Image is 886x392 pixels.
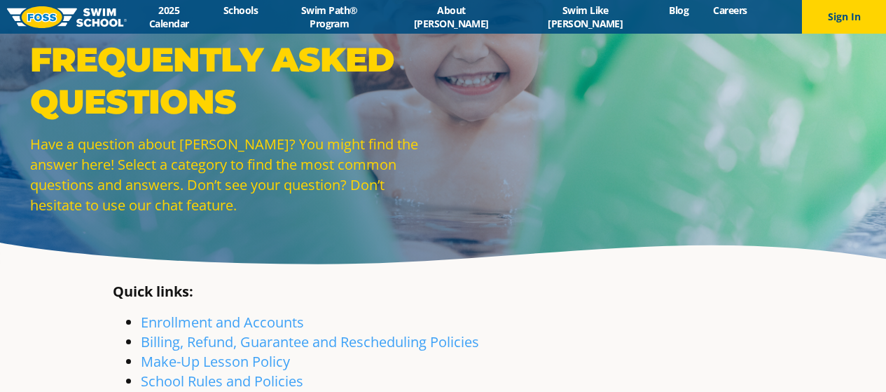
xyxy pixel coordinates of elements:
[141,352,290,371] a: Make-Up Lesson Policy
[657,4,701,17] a: Blog
[30,134,436,215] p: Have a question about [PERSON_NAME]? You might find the answer here! Select a category to find th...
[270,4,389,30] a: Swim Path® Program
[141,372,303,391] a: School Rules and Policies
[514,4,657,30] a: Swim Like [PERSON_NAME]
[127,4,212,30] a: 2025 Calendar
[30,39,436,123] p: Frequently Asked Questions
[212,4,270,17] a: Schools
[141,313,304,332] a: Enrollment and Accounts
[141,332,479,351] a: Billing, Refund, Guarantee and Rescheduling Policies
[389,4,514,30] a: About [PERSON_NAME]
[113,282,193,301] strong: Quick links:
[701,4,759,17] a: Careers
[7,6,127,28] img: FOSS Swim School Logo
